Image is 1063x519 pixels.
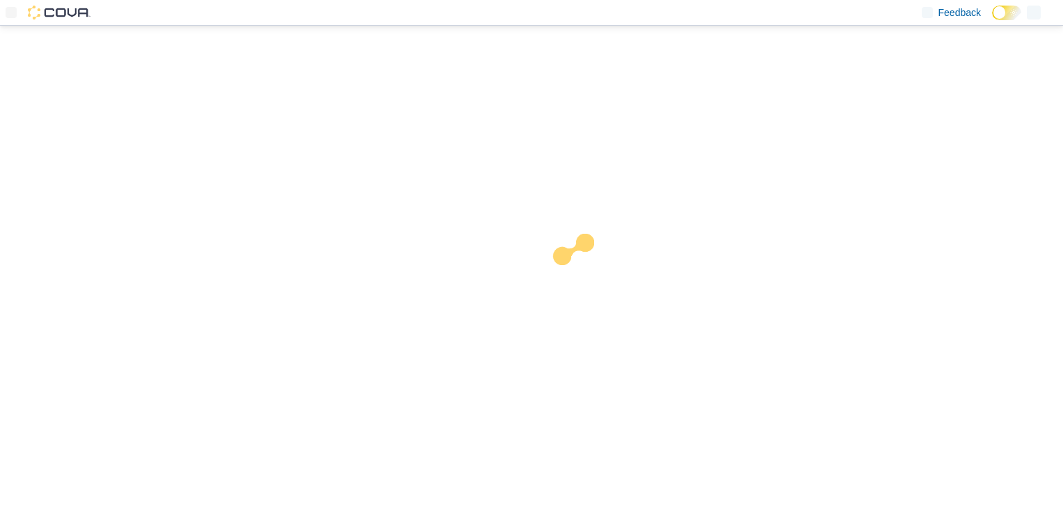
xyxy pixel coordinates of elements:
img: cova-loader [531,223,636,328]
span: Feedback [938,6,981,19]
input: Dark Mode [992,6,1021,20]
img: Cova [28,6,90,19]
